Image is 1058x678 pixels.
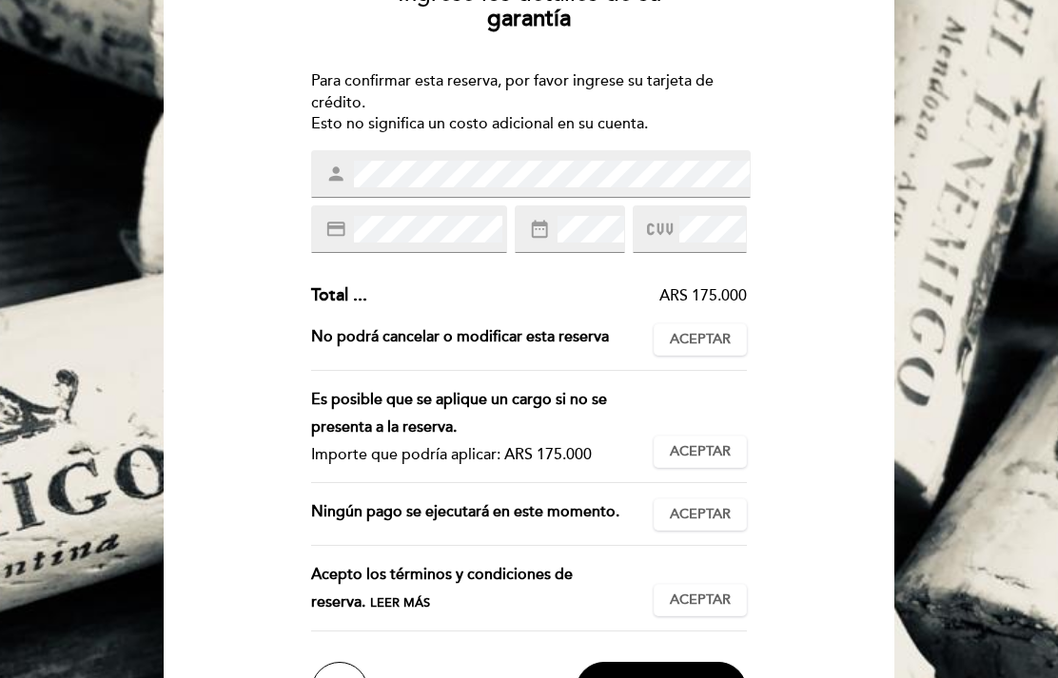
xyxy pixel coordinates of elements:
[311,70,748,136] div: Para confirmar esta reserva, por favor ingrese su tarjeta de crédito. Esto no significa un costo ...
[670,330,731,350] span: Aceptar
[311,441,639,469] div: Importe que podría aplicar: ARS 175.000
[529,219,550,240] i: date_range
[325,219,346,240] i: credit_card
[311,561,655,616] div: Acepto los términos y condiciones de reserva.
[670,591,731,610] span: Aceptar
[654,584,747,616] button: Aceptar
[670,442,731,462] span: Aceptar
[367,285,748,307] div: ARS 175.000
[487,5,571,32] b: garantía
[311,323,655,356] div: No podrá cancelar o modificar esta reserva
[654,436,747,468] button: Aceptar
[325,164,346,184] i: person
[654,323,747,356] button: Aceptar
[311,284,367,305] span: Total ...
[370,595,430,610] span: Leer más
[670,505,731,525] span: Aceptar
[654,498,747,531] button: Aceptar
[311,386,639,441] div: Es posible que se aplique un cargo si no se presenta a la reserva.
[311,498,655,531] div: Ningún pago se ejecutará en este momento.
